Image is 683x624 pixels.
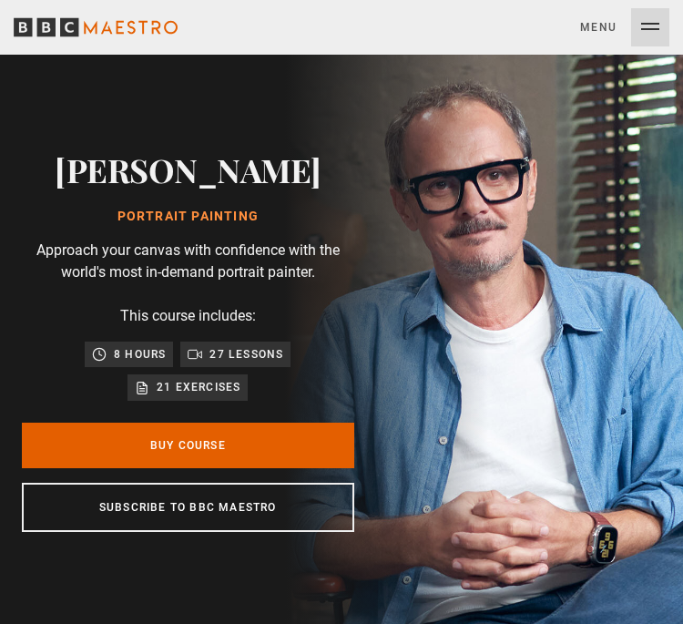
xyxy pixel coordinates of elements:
[114,345,166,363] p: 8 hours
[580,8,669,46] button: Toggle navigation
[209,345,283,363] p: 27 lessons
[157,378,240,396] p: 21 exercises
[120,305,256,327] p: This course includes:
[22,483,354,532] a: Subscribe to BBC Maestro
[55,147,321,192] h2: [PERSON_NAME]
[22,240,354,283] p: Approach your canvas with confidence with the world's most in-demand portrait painter.
[55,208,321,226] h1: Portrait Painting
[14,14,178,41] svg: BBC Maestro
[22,423,354,468] a: Buy Course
